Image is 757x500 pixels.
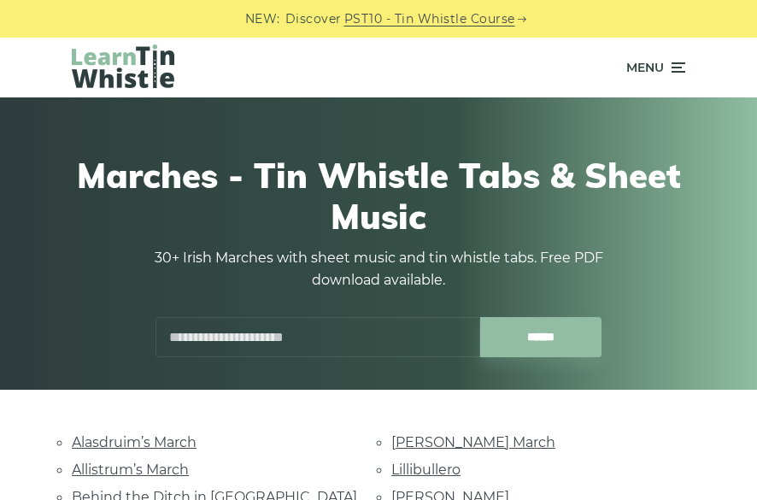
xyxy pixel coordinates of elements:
img: LearnTinWhistle.com [72,44,174,88]
a: Allistrum’s March [72,462,189,478]
a: [PERSON_NAME] March [391,434,555,450]
p: 30+ Irish Marches with sheet music and tin whistle tabs. Free PDF download available. [148,247,609,291]
a: Lillibullero [391,462,461,478]
h1: Marches - Tin Whistle Tabs & Sheet Music [72,155,685,237]
a: Alasdruim’s March [72,434,197,450]
span: Menu [626,46,664,89]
